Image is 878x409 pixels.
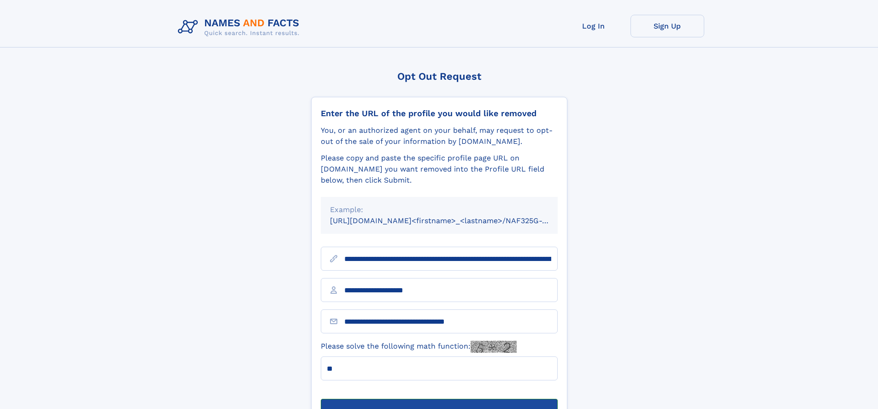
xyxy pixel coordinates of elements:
[321,153,558,186] div: Please copy and paste the specific profile page URL on [DOMAIN_NAME] you want removed into the Pr...
[330,204,548,215] div: Example:
[321,125,558,147] div: You, or an authorized agent on your behalf, may request to opt-out of the sale of your informatio...
[631,15,704,37] a: Sign Up
[321,341,517,353] label: Please solve the following math function:
[174,15,307,40] img: Logo Names and Facts
[557,15,631,37] a: Log In
[311,71,567,82] div: Opt Out Request
[321,108,558,119] div: Enter the URL of the profile you would like removed
[330,216,575,225] small: [URL][DOMAIN_NAME]<firstname>_<lastname>/NAF325G-xxxxxxxx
